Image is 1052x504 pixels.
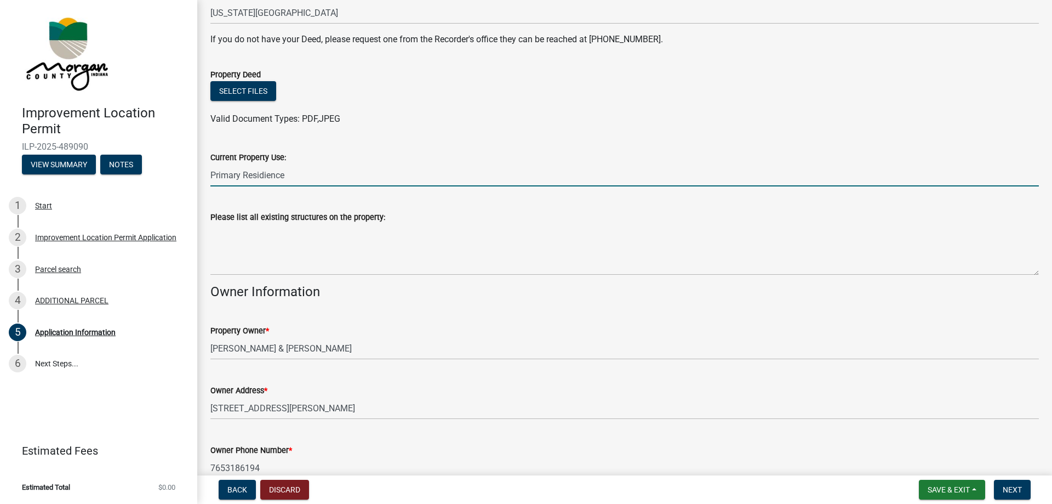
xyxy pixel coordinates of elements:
button: View Summary [22,155,96,174]
button: Select files [210,81,276,101]
span: ILP-2025-489090 [22,141,175,152]
div: 4 [9,292,26,309]
label: Owner Address [210,387,267,395]
div: ADDITIONAL PARCEL [35,297,108,304]
wm-modal-confirm: Summary [22,161,96,169]
div: 2 [9,229,26,246]
a: Estimated Fees [9,440,180,462]
label: Property Deed [210,71,261,79]
span: $0.00 [158,484,175,491]
label: Current Property Use: [210,154,286,162]
h4: Improvement Location Permit [22,105,188,137]
div: Start [35,202,52,209]
span: Back [227,485,247,494]
div: 6 [9,355,26,372]
span: Save & Exit [928,485,970,494]
div: Parcel search [35,265,81,273]
button: Notes [100,155,142,174]
p: If you do not have your Deed, please request one from the Recorder's office they can be reached a... [210,33,1039,46]
button: Back [219,480,256,500]
button: Next [994,480,1031,500]
label: Property Owner [210,327,269,335]
label: Please list all existing structures on the property: [210,214,385,222]
span: Estimated Total [22,484,70,491]
img: Morgan County, Indiana [22,12,110,94]
button: Save & Exit [919,480,985,500]
div: Improvement Location Permit Application [35,234,176,241]
div: 1 [9,197,26,214]
label: Owner Phone Number [210,447,292,455]
div: 3 [9,261,26,278]
span: Valid Document Types: PDF,JPEG [210,114,340,124]
h4: Owner Information [210,284,1039,300]
button: Discard [260,480,309,500]
span: Next [1003,485,1022,494]
div: Application Information [35,329,116,336]
div: 5 [9,324,26,341]
wm-modal-confirm: Notes [100,161,142,169]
